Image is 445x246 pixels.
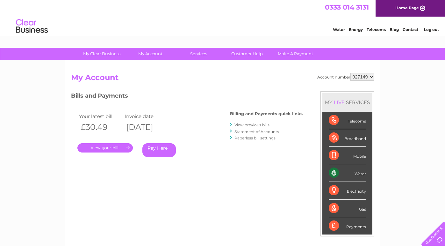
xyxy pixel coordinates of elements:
a: Customer Help [221,48,273,60]
th: £30.49 [77,121,123,134]
h2: My Account [71,73,374,85]
a: Water [333,27,345,32]
a: Services [172,48,225,60]
img: logo.png [16,17,48,36]
div: Payments [329,217,366,235]
div: Gas [329,200,366,217]
a: Pay Here [142,143,176,157]
td: Your latest bill [77,112,123,121]
div: Account number [317,73,374,81]
div: Broadband [329,129,366,147]
a: Log out [424,27,439,32]
a: Contact [403,27,418,32]
a: View previous bills [234,123,269,127]
th: [DATE] [123,121,169,134]
a: Blog [390,27,399,32]
td: Invoice date [123,112,169,121]
div: Telecoms [329,112,366,129]
h3: Bills and Payments [71,91,303,102]
a: My Clear Business [75,48,128,60]
div: Electricity [329,182,366,199]
a: Telecoms [367,27,386,32]
h4: Billing and Payments quick links [230,111,303,116]
a: Paperless bill settings [234,136,276,140]
div: LIVE [333,99,346,105]
a: . [77,143,133,153]
div: MY SERVICES [322,93,372,111]
div: Water [329,164,366,182]
a: Energy [349,27,363,32]
a: Statement of Accounts [234,129,279,134]
a: My Account [124,48,176,60]
a: 0333 014 3131 [325,3,369,11]
div: Mobile [329,147,366,164]
div: Clear Business is a trading name of Verastar Limited (registered in [GEOGRAPHIC_DATA] No. 3667643... [72,4,373,31]
a: Make A Payment [269,48,322,60]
